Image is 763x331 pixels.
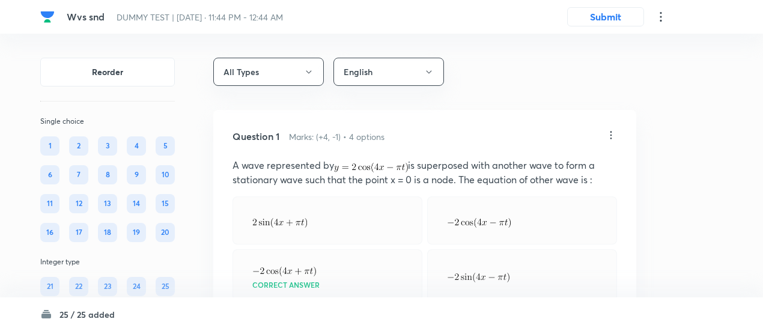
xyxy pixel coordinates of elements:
[40,223,59,242] div: 16
[233,129,279,144] h5: Question 1
[289,130,385,143] h6: Marks: (+4, -1) • 4 options
[127,136,146,156] div: 4
[69,223,88,242] div: 17
[98,223,117,242] div: 18
[333,58,444,86] button: English
[127,223,146,242] div: 19
[40,10,57,24] a: Company Logo
[40,116,175,127] p: Single choice
[447,218,511,228] img: -2 \cos (4 x-\pi t)
[69,194,88,213] div: 12
[40,10,55,24] img: Company Logo
[98,165,117,184] div: 8
[156,223,175,242] div: 20
[40,194,59,213] div: 11
[69,136,88,156] div: 2
[156,277,175,296] div: 25
[156,194,175,213] div: 15
[67,10,105,23] span: Wvs snd
[40,136,59,156] div: 1
[98,277,117,296] div: 23
[567,7,644,26] button: Submit
[252,281,320,288] p: Correct answer
[127,165,146,184] div: 9
[40,165,59,184] div: 6
[40,257,175,267] p: Integer type
[252,267,316,276] img: -2 \cos (4 x+\pi t)
[252,218,307,228] img: 2 \sin (4 x+\pi t)
[98,136,117,156] div: 3
[213,58,324,86] button: All Types
[98,194,117,213] div: 13
[59,308,115,321] h6: 25 / 25 added
[69,165,88,184] div: 7
[117,11,283,23] span: DUMMY TEST | [DATE] · 11:44 PM - 12:44 AM
[447,273,509,282] img: -2 \sin (4 x-\pi t)
[127,277,146,296] div: 24
[40,277,59,296] div: 21
[127,194,146,213] div: 14
[233,158,617,187] p: A wave represented by is superposed with another wave to form a stationary wave such that the poi...
[40,58,175,87] button: Reorder
[69,277,88,296] div: 22
[334,163,408,172] img: y=2 \cos (4 x-\pi t)
[156,136,175,156] div: 5
[156,165,175,184] div: 10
